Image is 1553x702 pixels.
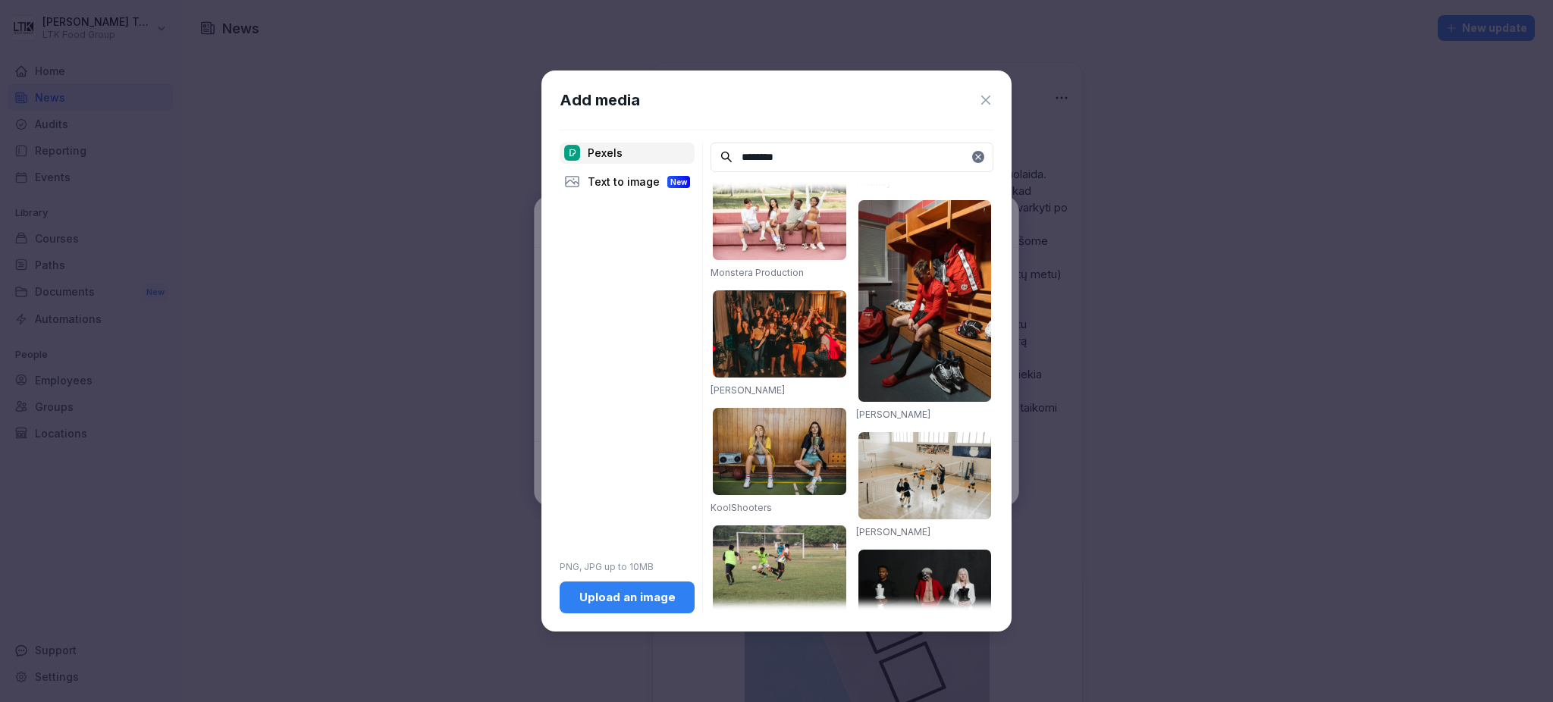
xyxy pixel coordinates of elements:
a: KoolShooters [711,502,772,513]
h1: Add media [560,89,640,111]
a: [PERSON_NAME] [856,409,930,420]
img: pexels-photo-6688898.jpeg [858,550,992,637]
div: Upload an image [572,589,682,606]
a: Monstera Production [711,267,804,278]
img: pexels-photo-6076501.jpeg [713,408,846,495]
div: Text to image [560,171,695,193]
img: pexels-photo-6847369.jpeg [858,200,992,402]
p: PNG, JPG up to 10MB [560,560,695,574]
img: pexels-photo-6203590.jpeg [858,432,992,519]
img: pexels-photo-3856042.jpeg [713,290,846,378]
div: Pexels [560,143,695,164]
img: pexels.png [564,145,580,161]
a: [PERSON_NAME] [711,384,785,396]
a: Pixabay [856,177,892,188]
img: pexels-photo-1375148.jpeg [713,525,846,613]
div: New [667,176,690,188]
button: Upload an image [560,581,695,613]
a: [PERSON_NAME] [856,526,930,537]
img: pexels-photo-5384613.jpeg [713,173,846,260]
